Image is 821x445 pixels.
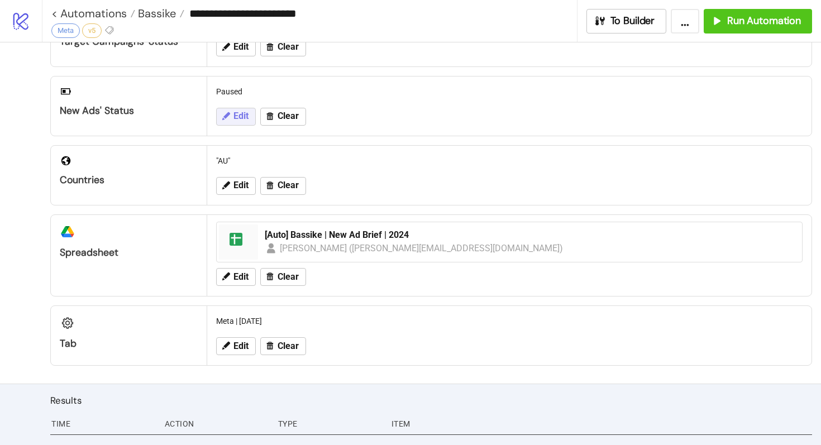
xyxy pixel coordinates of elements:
div: Spreadsheet [60,246,198,259]
h2: Results [50,393,812,408]
div: "AU" [212,150,807,171]
button: ... [671,9,699,34]
button: Edit [216,337,256,355]
div: Paused [212,81,807,102]
a: Bassike [135,8,184,19]
span: Clear [278,180,299,190]
div: Tab [60,337,198,350]
div: [Auto] Bassike | New Ad Brief | 2024 [265,229,795,241]
div: Item [390,413,812,434]
button: Clear [260,108,306,126]
span: Edit [233,42,249,52]
button: Clear [260,268,306,286]
button: Clear [260,39,306,56]
a: < Automations [51,8,135,19]
span: Edit [233,341,249,351]
span: Edit [233,272,249,282]
div: Countries [60,174,198,186]
div: v5 [82,23,102,38]
span: Edit [233,111,249,121]
div: Time [50,413,156,434]
div: Type [277,413,383,434]
span: To Builder [610,15,655,27]
button: Edit [216,177,256,195]
button: Run Automation [704,9,812,34]
button: Edit [216,268,256,286]
span: Clear [278,341,299,351]
span: Clear [278,42,299,52]
span: Bassike [135,6,176,21]
button: Clear [260,177,306,195]
div: Action [164,413,269,434]
button: Edit [216,39,256,56]
div: Meta [51,23,80,38]
span: Edit [233,180,249,190]
div: Meta | [DATE] [212,310,807,332]
button: Clear [260,337,306,355]
span: Clear [278,272,299,282]
div: New Ads' Status [60,104,198,117]
div: [PERSON_NAME] ([PERSON_NAME][EMAIL_ADDRESS][DOMAIN_NAME]) [280,241,564,255]
span: Run Automation [727,15,801,27]
span: Clear [278,111,299,121]
button: Edit [216,108,256,126]
button: To Builder [586,9,667,34]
